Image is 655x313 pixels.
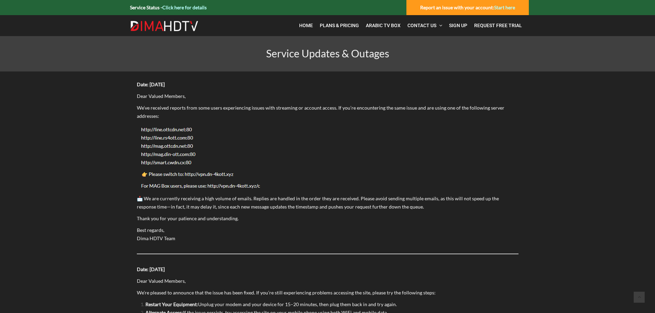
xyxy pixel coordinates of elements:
[130,4,207,10] strong: Service Status -
[137,81,165,87] strong: Date: [DATE]
[137,195,499,210] span: 📩 We are currently receiving a high volume of emails. Replies are handled in the order they are r...
[474,23,522,28] span: Request Free Trial
[145,301,198,307] strong: Restart Your Equipment:
[494,4,515,10] a: Start here
[471,19,525,33] a: Request Free Trial
[420,4,515,10] strong: Report an issue with your account:
[137,278,186,284] span: Dear Valued Members,
[299,23,313,28] span: Home
[320,23,359,28] span: Plans & Pricing
[366,23,401,28] span: Arabic TV Box
[137,235,175,241] span: Dima HDTV Team
[446,19,471,33] a: Sign Up
[449,23,467,28] span: Sign Up
[266,47,389,59] span: Service Updates & Outages
[296,19,316,33] a: Home
[130,21,199,32] img: Dima HDTV
[137,105,504,119] span: We’ve received reports from some users experiencing issues with streaming or account access. If y...
[137,93,186,99] span: Dear Valued Members,
[634,292,645,303] a: Back to top
[137,290,436,295] span: We’re pleased to announce that the issue has been fixed. If you’re still experiencing problems ac...
[137,215,239,221] span: Thank you for your patience and understanding.
[404,19,446,33] a: Contact Us
[137,266,165,272] strong: Date: [DATE]
[137,227,164,233] span: Best regards,
[362,19,404,33] a: Arabic TV Box
[162,4,207,10] a: Click here for details
[407,23,436,28] span: Contact Us
[145,301,397,307] span: Unplug your modem and your device for 15–20 minutes, then plug them back in and try again.
[316,19,362,33] a: Plans & Pricing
